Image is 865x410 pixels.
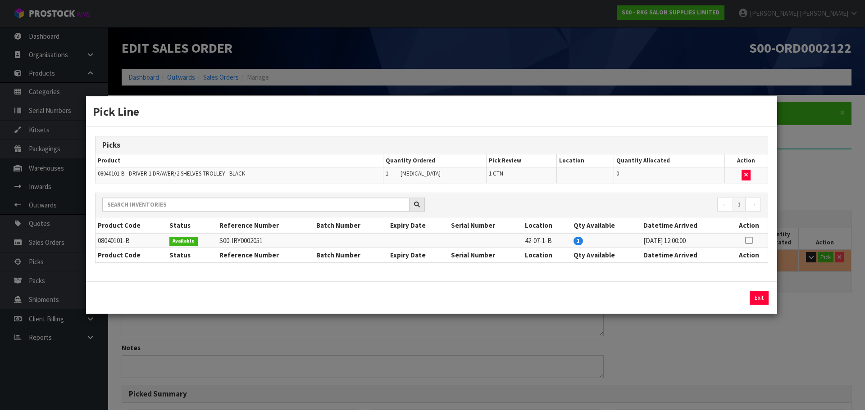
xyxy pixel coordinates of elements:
[169,237,198,246] span: Available
[523,248,571,262] th: Location
[641,248,730,262] th: Datetime Arrived
[314,248,388,262] th: Batch Number
[96,218,167,233] th: Product Code
[167,218,217,233] th: Status
[614,154,725,167] th: Quantity Allocated
[388,218,449,233] th: Expiry Date
[523,218,571,233] th: Location
[557,154,614,167] th: Location
[571,218,641,233] th: Qty Available
[438,198,761,213] nav: Page navigation
[717,198,733,212] a: ←
[574,237,583,245] span: 1
[217,233,314,248] td: S00-IRY0002051
[96,233,167,248] td: 08040101-B
[98,170,245,177] span: 08040101-B - DRIVER 1 DRAWER/2 SHELVES TROLLEY - BLACK
[102,198,410,212] input: Search inventories
[733,198,746,212] a: 1
[523,233,571,248] td: 42-07-1-B
[486,154,557,167] th: Pick Review
[401,170,441,177] span: [MEDICAL_DATA]
[167,248,217,262] th: Status
[386,170,388,177] span: 1
[750,291,769,305] button: Exit
[388,248,449,262] th: Expiry Date
[217,218,314,233] th: Reference Number
[730,248,768,262] th: Action
[730,218,768,233] th: Action
[96,248,167,262] th: Product Code
[616,170,619,177] span: 0
[314,218,388,233] th: Batch Number
[96,154,383,167] th: Product
[724,154,768,167] th: Action
[449,218,523,233] th: Serial Number
[449,248,523,262] th: Serial Number
[93,103,770,120] h3: Pick Line
[641,233,730,248] td: [DATE] 12:00:00
[489,170,503,177] span: 1 CTN
[383,154,486,167] th: Quantity Ordered
[217,248,314,262] th: Reference Number
[641,218,730,233] th: Datetime Arrived
[745,198,761,212] a: →
[102,141,761,149] h3: Picks
[571,248,641,262] th: Qty Available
